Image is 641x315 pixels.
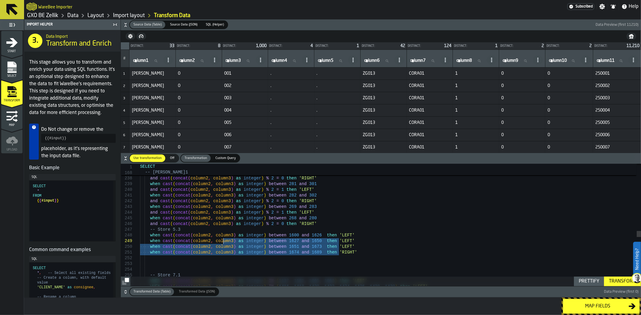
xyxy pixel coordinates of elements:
span: Help [629,3,639,10]
span: 2 [123,85,125,88]
span: label [597,58,615,63]
span: 'RIGHT' [299,176,317,181]
span: 0 [502,133,543,137]
span: 1 [455,71,497,76]
input: label [270,57,301,65]
span: 0 [178,120,219,125]
span: then [286,176,297,181]
span: CORA01 [409,83,450,88]
span: 'LEFT' [299,187,314,192]
span: label [549,58,567,63]
span: 0 [548,108,591,113]
span: [PERSON_NAME] [132,108,173,113]
label: button-switch-multi-Transformation [180,154,211,163]
span: cast [160,187,170,192]
button: button- [121,19,641,30]
span: Source Data (JSON) [168,22,200,27]
span: label [411,58,426,63]
span: 250005 [595,120,638,125]
span: . [317,120,358,125]
label: button-toggle-Settings [597,4,608,10]
span: Use transformation [131,156,164,161]
li: menu Start [1,31,23,55]
div: StatList-item-Distinct: [222,42,268,49]
div: StatList-item-Distinct: [407,42,453,49]
span: ) [264,193,266,198]
span: 0 [178,83,219,88]
span: and [150,176,158,181]
span: , [208,187,211,192]
span: 0 [502,108,543,113]
div: StatList-item-Distinct: [361,42,407,49]
div: StatList-item-Distinct: [176,42,222,49]
div: Menu Subscription [567,3,594,10]
header: Import Helper [24,19,121,30]
div: Distinct: [269,44,308,48]
div: title-Transform and Enrich [24,30,121,52]
span: 250002 [595,83,638,88]
span: label [226,58,241,63]
span: Data Preview (first 11210) [596,23,639,27]
button: button- [126,33,135,40]
span: 004 [224,108,266,113]
span: . [317,83,358,88]
span: column2 [193,193,211,198]
span: when [150,181,160,186]
span: -- [PERSON_NAME]1 [145,170,188,175]
span: ZG013 [363,71,404,76]
input: label [409,57,440,65]
label: button-switch-multi-Transformed Data (JSON) [175,287,219,296]
button: button-Map fields [563,299,640,314]
span: 3 [123,97,125,100]
span: 6 [123,134,125,137]
span: . [317,133,358,137]
div: 241 [121,193,132,198]
span: ) [264,181,266,186]
span: [PERSON_NAME] [132,83,173,88]
span: ( [188,187,191,192]
span: 0 [178,133,219,137]
span: and [150,187,158,192]
span: ) [261,187,264,192]
span: label [272,58,287,63]
span: concat [173,187,188,192]
span: 0 [282,176,284,181]
span: cast [163,181,173,186]
span: Transformation [182,156,209,161]
span: 1 [123,72,125,76]
span: CORA01 [409,120,450,125]
span: Transformed Data (JSON) [176,289,217,294]
span: = [276,176,279,181]
span: 301 [309,181,317,186]
span: [PERSON_NAME] [132,120,173,125]
span: 282 [289,193,297,198]
span: ) [231,176,234,181]
div: thumb [166,21,201,28]
label: button-switch-multi-SQL (Helper) [202,20,228,29]
span: ( [173,193,175,198]
span: and [299,193,307,198]
span: Transformed Data (Table) [131,289,173,294]
span: 250004 [595,108,638,113]
span: 007 [224,145,266,150]
span: ( [170,176,173,181]
span: label [179,58,195,63]
span: label [318,58,333,63]
span: 1 [455,120,497,125]
span: column2 [191,187,208,192]
span: label [364,58,380,63]
span: concat [176,193,191,198]
span: column3 [216,181,234,186]
span: ZG013 [363,120,404,125]
span: 250007 [595,145,638,150]
span: 0 [178,96,219,100]
span: 2 [542,44,544,48]
a: link-to-/wh/i/5fa160b1-7992-442a-9057-4226e3d2ae6d/import/layout/7fc17dd8-d410-4c54-8da9-8c4fc1bf... [154,12,190,19]
span: CORA01 [409,145,450,150]
button: button-Transform [604,277,641,286]
button: button- [121,153,641,164]
p: Do Not change or remove the [41,126,116,133]
a: link-to-/wh/i/5fa160b1-7992-442a-9057-4226e3d2ae6d [27,12,58,19]
span: ( [170,187,173,192]
span: integer [246,193,264,198]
